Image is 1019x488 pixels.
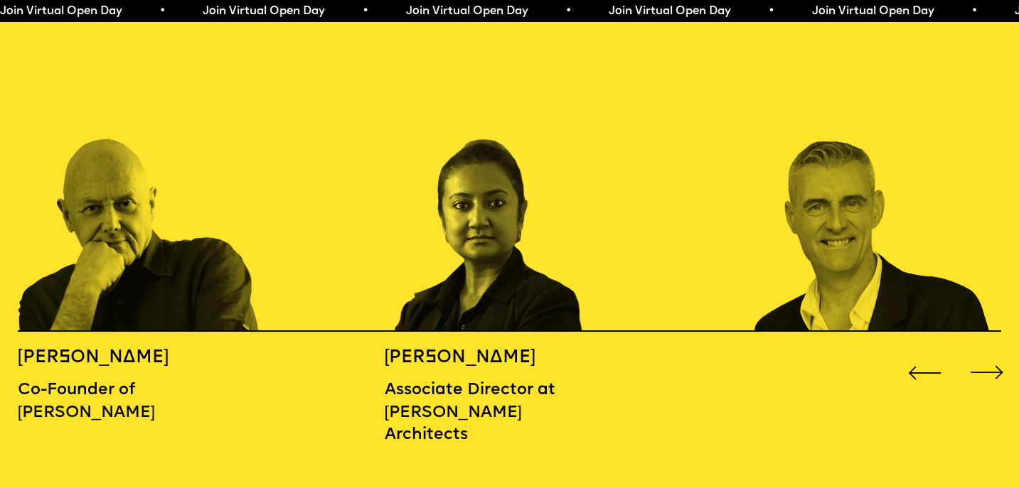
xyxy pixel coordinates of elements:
[966,352,1007,393] div: Next slide
[361,6,367,17] span: •
[385,47,629,332] div: 2 / 16
[18,47,262,332] div: 1 / 16
[157,6,164,17] span: •
[969,6,976,17] span: •
[751,47,996,332] div: 3 / 16
[385,379,568,447] p: Associate Director at [PERSON_NAME] Architects
[563,6,570,17] span: •
[18,379,201,424] p: Co-Founder of [PERSON_NAME]
[905,352,945,393] div: Previous slide
[18,347,201,369] h5: [PERSON_NAME]
[385,347,568,369] h5: [PERSON_NAME]
[766,6,772,17] span: •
